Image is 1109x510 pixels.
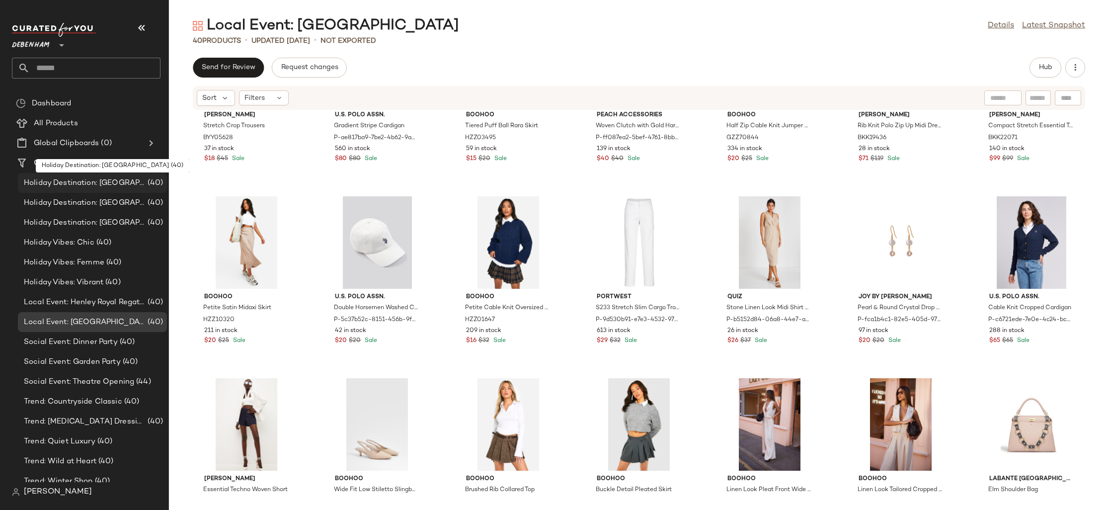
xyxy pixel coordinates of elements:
span: Holiday Vibes: Femme [24,257,104,268]
span: 40 [193,37,202,45]
span: boohoo [597,475,681,484]
span: Local Event: Henley Royal Regatta [24,297,146,308]
span: BKK05984 [203,498,234,507]
span: 28 in stock [859,145,890,154]
span: Sale [1015,156,1030,162]
img: gzz80164_grey_xl [589,378,689,471]
span: 334 in stock [727,145,762,154]
span: $119 [871,155,883,164]
span: $26 [727,337,738,345]
span: $20 [872,337,884,345]
span: $18 [204,155,215,164]
div: Products [193,36,241,46]
span: Petite Satin Midaxi Skirt [203,304,271,313]
span: $25 [218,337,229,345]
span: $40 [597,155,609,164]
span: $20 [859,337,871,345]
span: $20 [727,155,739,164]
img: m5060354184271_nude_xl [981,378,1082,471]
span: Joy by [PERSON_NAME] [859,293,943,302]
span: Sale [626,156,640,162]
span: GZZ77712 [334,498,362,507]
button: Send for Review [193,58,264,78]
span: Pearl & Round Crystal Drop Earrings [858,304,942,313]
span: Brushed Rib Collared Top [465,486,535,495]
span: U.S. POLO ASSN. [989,293,1074,302]
img: m5063127316060_navy_xl [981,196,1082,289]
img: hzz10320_taupe_xl [196,196,297,289]
span: Filters [244,93,265,103]
span: Tiered Puff Ball Rara Skirt [465,122,538,131]
span: Wide Fit Low Stiletto Slingback Court Shoe [334,486,418,495]
span: Local Event: [GEOGRAPHIC_DATA] [24,317,146,328]
span: $20 [349,337,361,345]
span: (40) [94,237,112,249]
span: Buckle Detail Pleated Skirt [596,486,672,495]
img: hzz08201_white_xl [458,378,558,471]
span: boohoo [466,111,551,120]
span: HZZ08201 [465,498,496,507]
span: Sale [753,338,767,344]
span: Social Event: Dinner Party [24,337,118,348]
span: Woven Clutch with Gold Hardware [596,122,680,131]
span: (40) [146,317,163,328]
span: Holiday Destination: [GEOGRAPHIC_DATA] [24,217,146,229]
span: (40) [121,356,138,368]
span: (0) [99,138,111,149]
span: Holiday Vibes: Chic [24,237,94,249]
span: P-64d4514d-4604-44d4-be73-3e1987db7e25 [988,498,1073,507]
span: GZZ57701 [726,498,756,507]
span: Trend: Wild at Heart [24,456,96,467]
img: m5063300399507_white_xl [589,196,689,289]
span: boohoo [859,475,943,484]
span: Sale [886,338,901,344]
span: HZZ03495 [465,134,496,143]
span: P-c6721ede-7e0e-4c24-bc60-bcacb04529fd [988,316,1073,325]
img: svg%3e [16,98,26,108]
span: Holiday Vibes: Vibrant [24,277,103,288]
span: 209 in stock [466,327,501,336]
a: Latest Snapshot [1022,20,1085,32]
span: BYY05628 [203,134,233,143]
span: P-ff087ea2-5bef-4761-8bb5-d7b932ef2e1c [596,134,680,143]
span: Trend: Quiet Luxury [24,436,95,447]
span: boohoo [335,475,419,484]
span: BKK19436 [858,134,886,143]
span: (40) [146,217,163,229]
span: Stone Linen Look Midi Shirt Dress [726,304,811,313]
span: Cable Knit Cropped Cardigan [988,304,1071,313]
span: Send for Review [201,64,255,72]
span: Sale [492,156,507,162]
span: $80 [349,155,361,164]
span: U.S. POLO ASSN. [335,111,419,120]
span: Trend: Countryside Classic [24,396,122,408]
span: [PERSON_NAME] [204,475,289,484]
span: Curations [34,158,70,169]
span: Sale [491,338,506,344]
span: $16 [466,337,476,345]
span: • [314,35,317,47]
span: boohoo [727,111,812,120]
span: (40) [104,257,122,268]
span: (40) [95,436,113,447]
img: hzz01647_navy_xl [458,196,558,289]
span: $65 [1002,337,1013,345]
span: $65 [989,337,1000,345]
span: $99 [989,155,1000,164]
div: Local Event: [GEOGRAPHIC_DATA] [193,16,459,36]
span: 560 in stock [335,145,370,154]
span: Sale [1015,338,1030,344]
span: Holiday Destination: [GEOGRAPHIC_DATA] [24,197,146,209]
span: (40) [146,297,163,308]
img: m5063127523376_off%20white_xl [327,196,427,289]
span: Social Event: Theatre Opening [24,376,134,388]
span: [PERSON_NAME] [989,111,1074,120]
span: S233 Stretch Slim Cargo Trousers [596,304,680,313]
span: $99 [1002,155,1013,164]
span: 139 in stock [597,145,631,154]
span: $80 [335,155,347,164]
span: (40) [96,456,114,467]
span: (40) [103,277,121,288]
span: $71 [859,155,869,164]
img: bkk05984_navy_xl [196,378,297,471]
